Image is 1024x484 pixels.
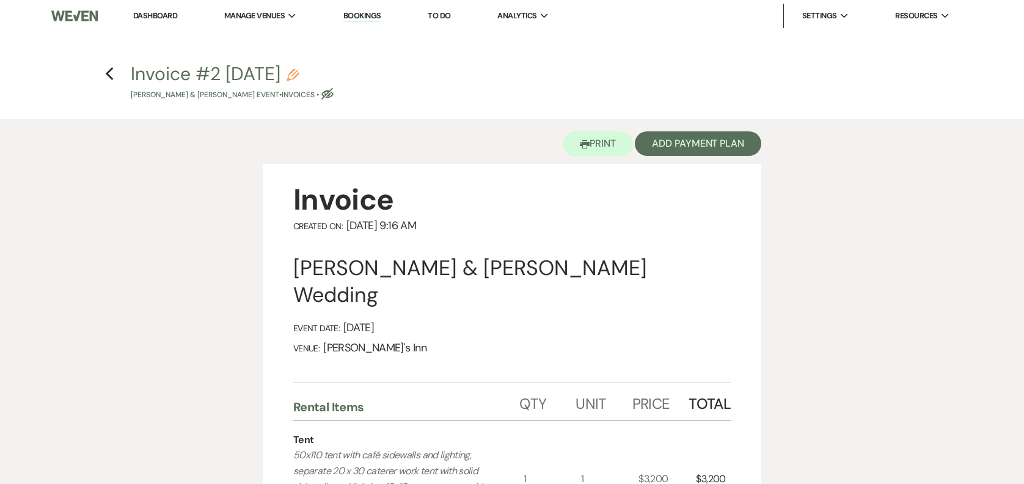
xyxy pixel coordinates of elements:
div: Total [689,383,731,420]
span: Venue: [293,343,320,354]
div: [DATE] 9:16 AM [293,219,731,233]
button: Invoice #2 [DATE][PERSON_NAME] & [PERSON_NAME] Event•Invoices • [131,65,334,101]
div: Unit [576,383,632,420]
span: Manage Venues [224,10,285,22]
button: Print [563,131,633,156]
div: Qty [519,383,576,420]
a: To Do [428,10,450,21]
div: Rental Items [293,399,519,415]
a: Dashboard [133,10,177,21]
p: [PERSON_NAME] & [PERSON_NAME] Event • Invoices • [131,89,334,101]
img: Weven Logo [51,3,98,29]
span: Created On: [293,221,343,232]
span: Analytics [497,10,536,22]
span: Event Date: [293,323,340,334]
button: Add Payment Plan [635,131,761,156]
div: Tent [293,433,313,447]
div: [PERSON_NAME]'s Inn [293,341,731,355]
div: Price [632,383,689,420]
div: [DATE] [293,321,731,335]
span: Resources [895,10,937,22]
div: Invoice [293,181,731,219]
span: Settings [802,10,837,22]
div: [PERSON_NAME] & [PERSON_NAME] Wedding [293,255,731,309]
a: Bookings [343,10,381,22]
